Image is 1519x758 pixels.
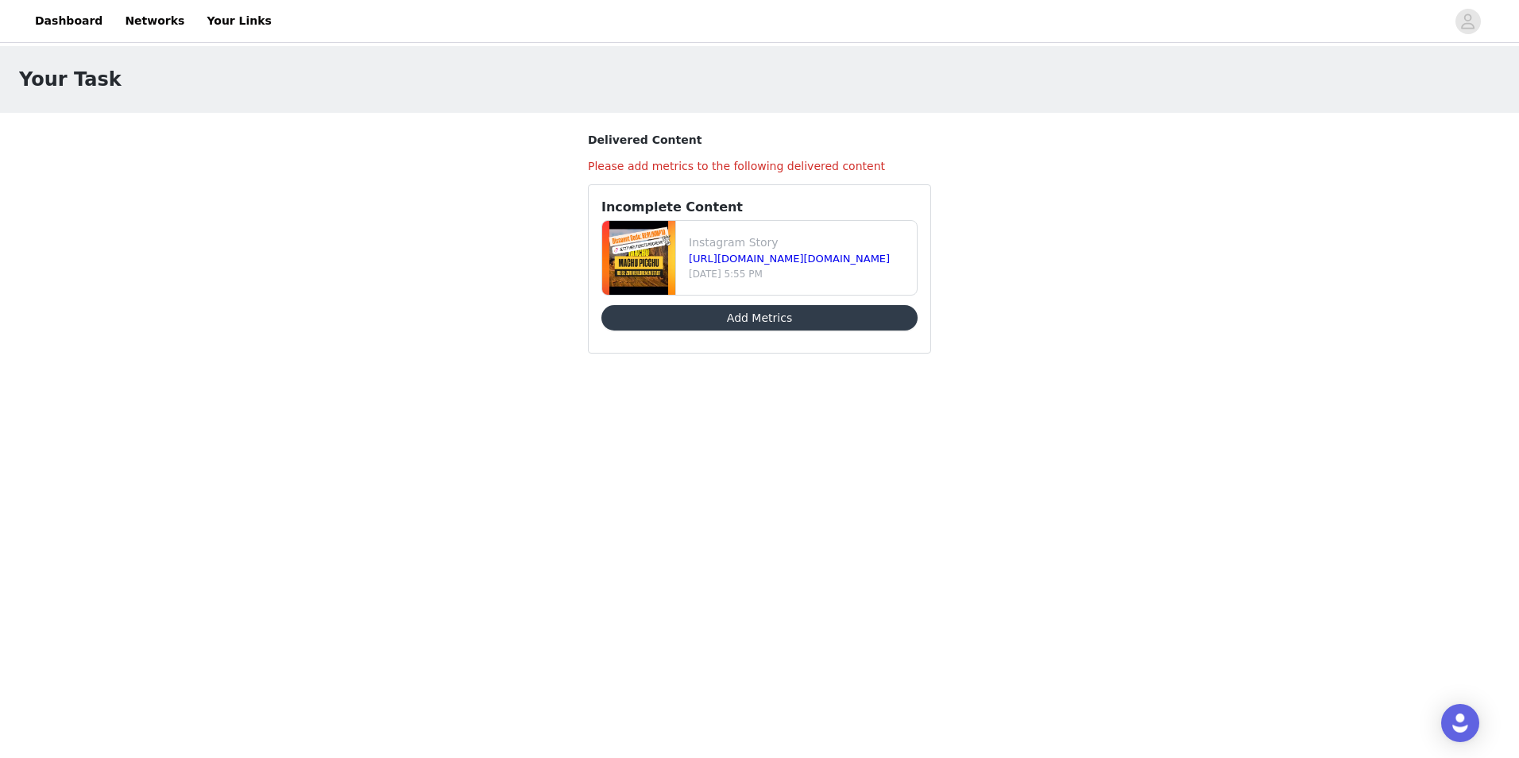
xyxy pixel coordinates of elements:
a: Dashboard [25,3,112,39]
h3: Delivered Content [588,132,931,149]
div: Open Intercom Messenger [1441,704,1479,742]
h1: Your Task [19,65,122,94]
div: avatar [1460,9,1475,34]
p: [DATE] 5:55 PM [689,267,910,281]
img: file [602,221,675,295]
a: Your Links [197,3,281,39]
a: Networks [115,3,194,39]
h4: Please add metrics to the following delivered content [588,158,931,175]
h3: Incomplete Content [601,198,918,217]
button: Add Metrics [601,305,918,331]
p: Instagram Story [689,234,910,251]
a: [URL][DOMAIN_NAME][DOMAIN_NAME] [689,253,890,265]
